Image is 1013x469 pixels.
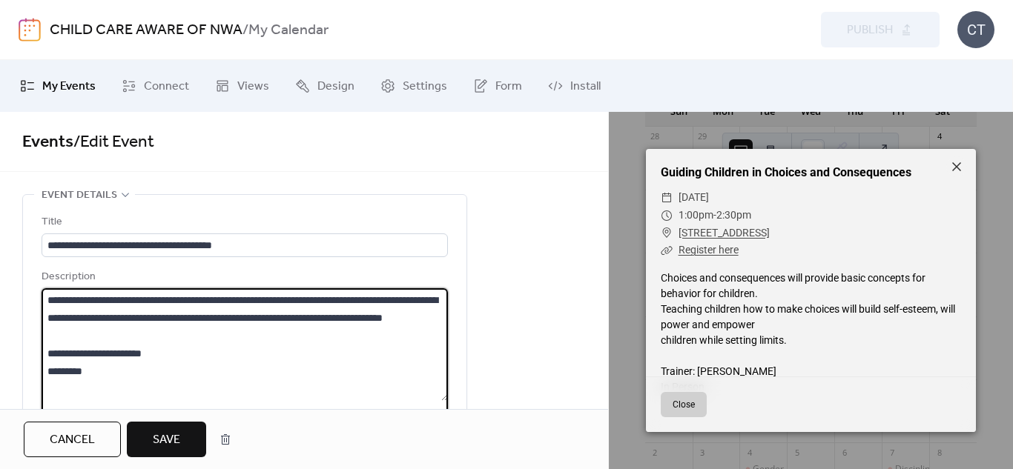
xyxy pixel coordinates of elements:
[462,66,533,106] a: Form
[369,66,458,106] a: Settings
[661,207,673,224] div: ​
[661,392,707,417] button: Close
[661,165,911,179] a: Guiding Children in Choices and Consequences
[22,126,73,159] a: Events
[537,66,612,106] a: Install
[661,242,673,259] div: ​
[42,78,96,96] span: My Events
[248,16,329,44] b: My Calendar
[204,66,280,106] a: Views
[73,126,154,159] span: / Edit Event
[661,189,673,207] div: ​
[713,209,716,221] span: -
[19,18,41,41] img: logo
[242,16,248,44] b: /
[317,78,354,96] span: Design
[403,78,447,96] span: Settings
[153,431,180,449] span: Save
[957,11,994,48] div: CT
[144,78,189,96] span: Connect
[127,422,206,457] button: Save
[679,209,713,221] span: 1:00pm
[679,224,770,242] a: [STREET_ADDRESS]
[110,66,200,106] a: Connect
[284,66,366,106] a: Design
[42,268,445,286] div: Description
[495,78,522,96] span: Form
[679,244,739,256] a: Register here
[42,213,445,231] div: Title
[24,422,121,457] button: Cancel
[646,270,976,395] div: Choices and consequences will provide basic concepts for behavior for children. Teaching children...
[42,187,117,204] span: Event details
[50,16,242,44] a: CHILD CARE AWARE OF NWA
[237,78,269,96] span: Views
[570,78,601,96] span: Install
[9,66,107,106] a: My Events
[50,431,95,449] span: Cancel
[716,209,751,221] span: 2:30pm
[679,189,709,207] span: [DATE]
[661,224,673,242] div: ​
